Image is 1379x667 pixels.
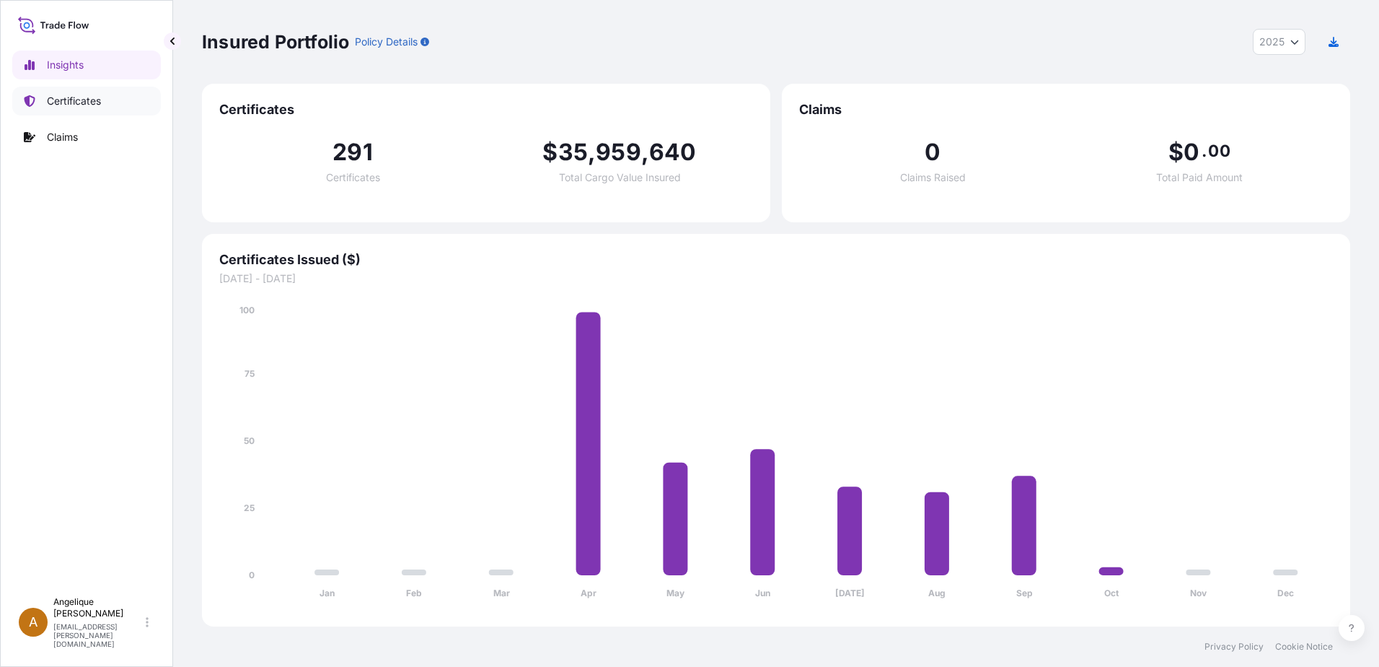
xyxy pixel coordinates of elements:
[641,141,649,164] span: ,
[202,30,349,53] p: Insured Portfolio
[900,173,966,183] span: Claims Raised
[12,123,161,152] a: Claims
[1208,145,1230,157] span: 00
[1184,141,1199,164] span: 0
[666,588,685,598] tspan: May
[1190,588,1207,598] tspan: Nov
[1277,588,1294,598] tspan: Dec
[29,615,38,629] span: A
[1168,141,1184,164] span: $
[47,58,84,72] p: Insights
[559,173,681,183] span: Total Cargo Value Insured
[835,588,865,598] tspan: [DATE]
[925,141,940,164] span: 0
[249,570,255,580] tspan: 0
[542,141,558,164] span: $
[581,588,596,598] tspan: Apr
[219,271,1333,286] span: [DATE] - [DATE]
[493,588,510,598] tspan: Mar
[244,368,255,379] tspan: 75
[1104,588,1119,598] tspan: Oct
[53,596,143,619] p: Angelique [PERSON_NAME]
[1202,145,1207,157] span: .
[406,588,422,598] tspan: Feb
[12,87,161,115] a: Certificates
[596,141,641,164] span: 959
[47,130,78,144] p: Claims
[244,435,255,446] tspan: 50
[649,141,697,164] span: 640
[1275,641,1333,653] a: Cookie Notice
[326,173,380,183] span: Certificates
[53,622,143,648] p: [EMAIL_ADDRESS][PERSON_NAME][DOMAIN_NAME]
[12,51,161,79] a: Insights
[47,94,101,108] p: Certificates
[558,141,588,164] span: 35
[1016,588,1033,598] tspan: Sep
[799,101,1333,118] span: Claims
[320,588,335,598] tspan: Jan
[219,101,753,118] span: Certificates
[239,305,255,315] tspan: 100
[219,251,1333,269] span: Certificates Issued ($)
[244,502,255,513] tspan: 25
[755,588,770,598] tspan: Jun
[1204,641,1264,653] a: Privacy Policy
[355,35,418,49] p: Policy Details
[1253,29,1305,55] button: Year Selector
[928,588,946,598] tspan: Aug
[588,141,596,164] span: ,
[332,141,373,164] span: 291
[1259,35,1285,49] span: 2025
[1156,173,1243,183] span: Total Paid Amount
